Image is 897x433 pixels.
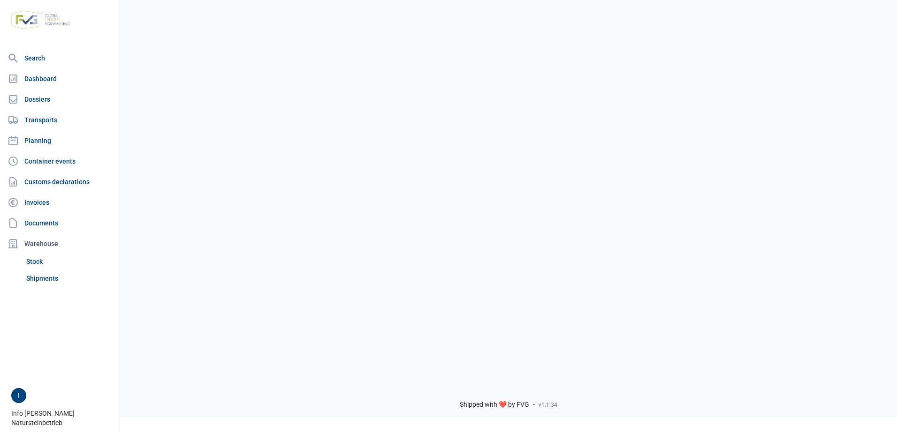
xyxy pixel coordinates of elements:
span: v1.1.34 [539,401,557,409]
div: Warehouse [4,234,116,253]
span: - [533,401,535,409]
a: Shipments [23,270,116,287]
a: Dossiers [4,90,116,109]
span: Shipped with ❤️ by FVG [460,401,529,409]
a: Planning [4,131,116,150]
a: Dashboard [4,69,116,88]
a: Invoices [4,193,116,212]
a: Search [4,49,116,67]
a: Customs declarations [4,172,116,191]
div: Info [PERSON_NAME] Natursteinbetrieb [11,388,114,427]
a: Transports [4,111,116,129]
a: Stock [23,253,116,270]
img: FVG - Global freight forwarding [8,7,74,33]
button: I [11,388,26,403]
a: Container events [4,152,116,171]
a: Documents [4,214,116,232]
